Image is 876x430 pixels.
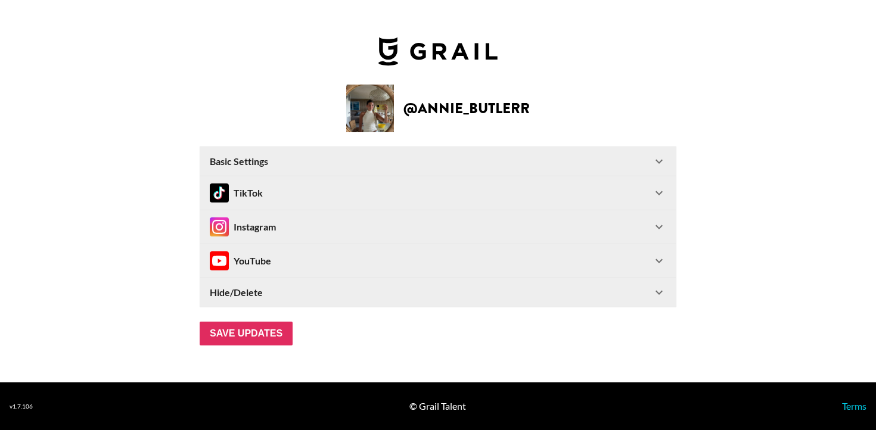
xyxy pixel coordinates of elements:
[200,322,293,345] input: Save Updates
[378,37,498,66] img: Grail Talent Logo
[210,155,268,167] strong: Basic Settings
[210,286,263,298] strong: Hide/Delete
[210,251,229,270] img: Instagram
[210,217,229,236] img: Instagram
[10,403,33,410] div: v 1.7.106
[200,278,676,307] div: Hide/Delete
[200,210,676,244] div: InstagramInstagram
[403,101,530,116] h2: @ annie_butlerr
[210,183,263,202] div: TikTok
[200,176,676,210] div: TikTokTikTok
[200,244,676,278] div: InstagramYouTube
[200,147,676,176] div: Basic Settings
[409,400,466,412] div: © Grail Talent
[210,183,229,202] img: TikTok
[210,217,276,236] div: Instagram
[210,251,271,270] div: YouTube
[842,400,866,412] a: Terms
[346,85,394,132] img: Creator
